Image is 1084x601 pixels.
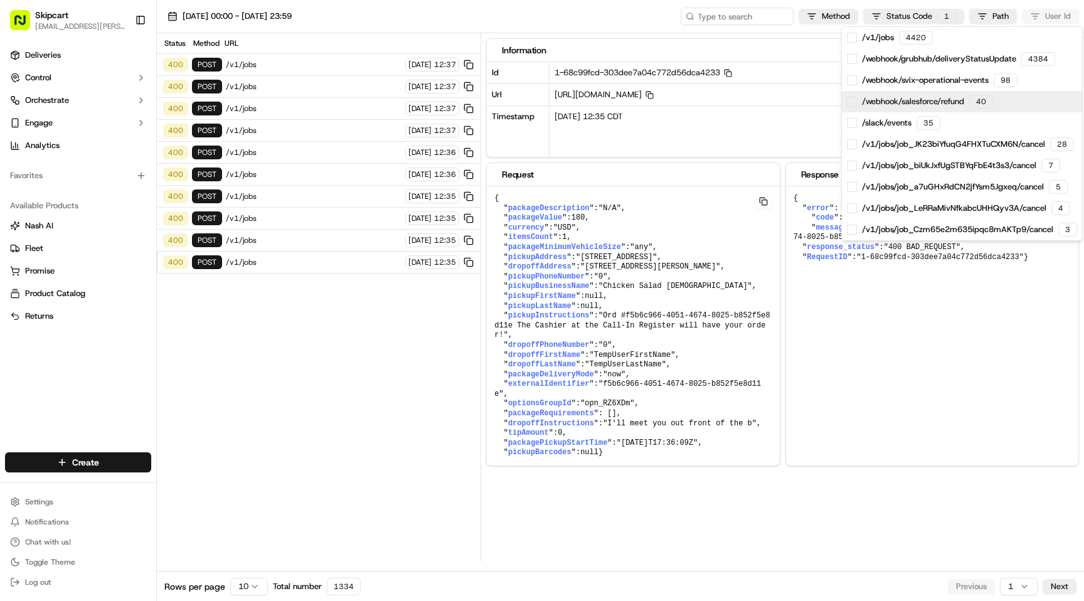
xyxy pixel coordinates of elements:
span: /v1/jobs/job_biUkJxfUgSTBYqFbE4t3s3/cancel [862,160,1036,171]
span: Pylon [125,213,152,222]
div: 4384 [1021,52,1055,66]
a: Powered byPylon [88,212,152,222]
a: 📗Knowledge Base [8,177,101,199]
div: 4 [1051,201,1070,215]
div: We're available if you need us! [43,132,159,142]
div: Start new chat [43,120,206,132]
span: /v1/jobs/job_a7uGHxRdCN2jfYsm5Jgxeq/cancel [862,181,1044,193]
input: Got a question? Start typing here... [33,81,226,94]
div: 5 [1049,180,1068,194]
div: 4420 [899,31,933,45]
button: Start new chat [213,124,228,139]
div: 40 [969,95,993,109]
div: 7 [1041,159,1060,173]
div: 98 [994,73,1018,87]
span: /v1/jobs/job_LeRRaMivNfkabcUHHQyv3A/cancel [862,203,1046,214]
span: /webhook/grubhub/deliveryStatusUpdate [862,53,1016,65]
img: 1736555255976-a54dd68f-1ca7-489b-9aae-adbdc363a1c4 [13,120,35,142]
p: Welcome 👋 [13,50,228,70]
a: 💻API Documentation [101,177,206,199]
div: 28 [1050,137,1074,151]
div: 3 [1058,223,1077,237]
span: /webhook/salesforce/refund [862,96,964,107]
div: 35 [917,116,940,130]
span: API Documentation [119,182,201,194]
span: Knowledge Base [25,182,96,194]
div: 📗 [13,183,23,193]
span: /v1/jobs/job_Czm65e2m635ipqc8mAKTp9/cancel [862,224,1053,235]
span: /v1/jobs/job_JK23biYfuqG4FHXTuCXM6N/cancel [862,139,1045,150]
div: 💻 [106,183,116,193]
span: /v1/jobs [862,32,894,43]
img: Nash [13,13,38,38]
span: /webhook/svix-operational-events [862,75,989,86]
span: /slack/events [862,117,911,129]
